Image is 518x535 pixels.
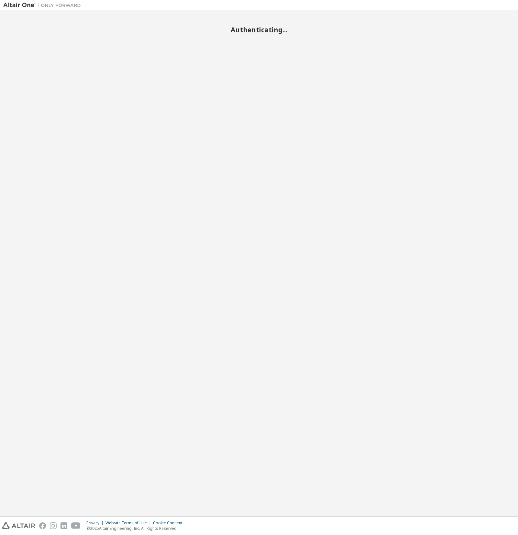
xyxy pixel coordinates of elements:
img: Altair One [3,2,84,8]
img: linkedin.svg [61,522,67,529]
div: Website Terms of Use [105,520,153,526]
div: Cookie Consent [153,520,186,526]
div: Privacy [86,520,105,526]
img: youtube.svg [71,522,81,529]
img: facebook.svg [39,522,46,529]
img: altair_logo.svg [2,522,35,529]
p: © 2025 Altair Engineering, Inc. All Rights Reserved. [86,526,186,531]
img: instagram.svg [50,522,57,529]
h2: Authenticating... [3,26,515,34]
